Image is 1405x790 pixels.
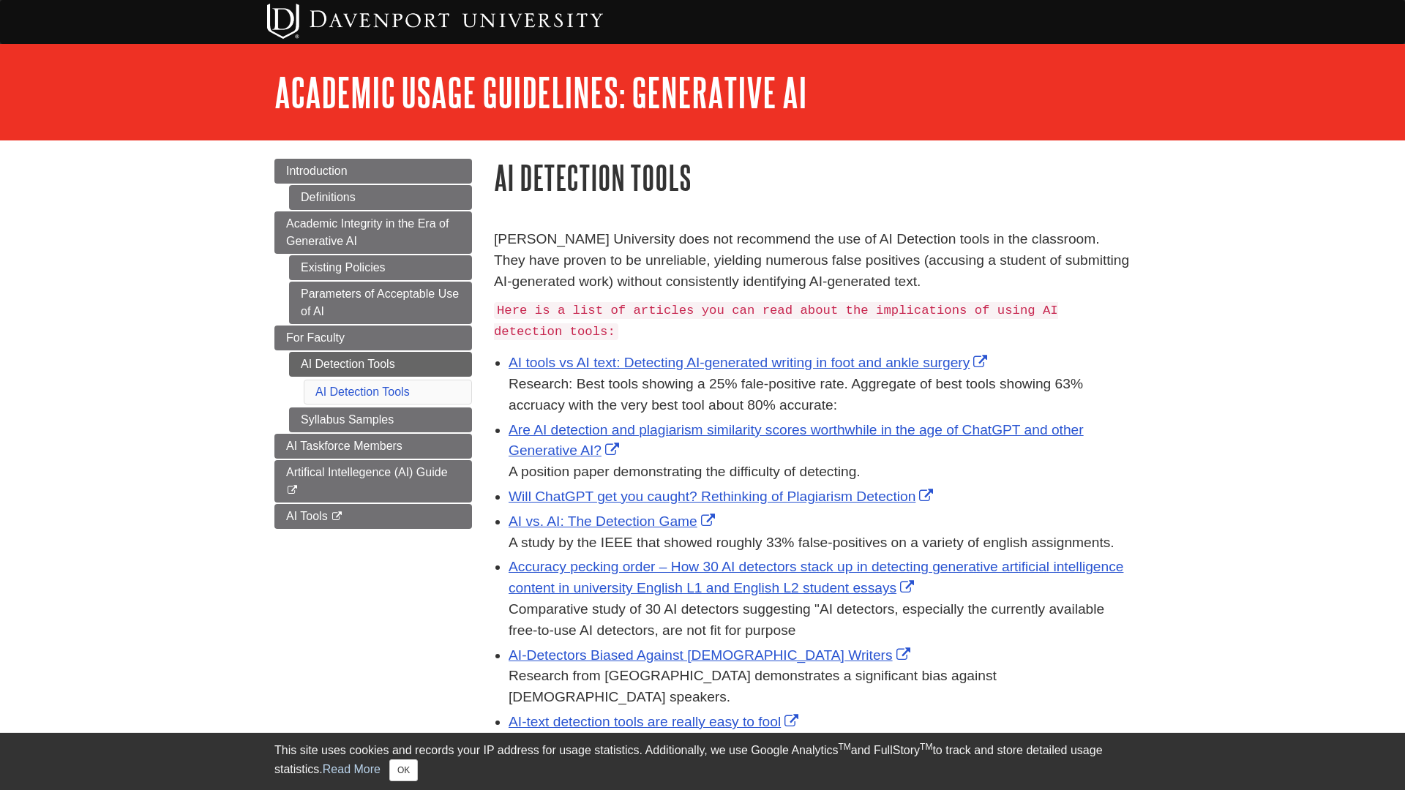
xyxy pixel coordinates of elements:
div: This site uses cookies and records your IP address for usage statistics. Additionally, we use Goo... [274,742,1131,781]
div: Research from [GEOGRAPHIC_DATA] demonstrates a significant bias against [DEMOGRAPHIC_DATA] speakers. [509,666,1131,708]
a: AI Detection Tools [315,385,410,398]
span: Introduction [286,165,348,177]
div: A study by the IEEE that showed roughly 33% false-positives on a variety of english assignments. [509,533,1131,554]
i: This link opens in a new window [286,486,299,495]
a: Introduction [274,159,472,184]
a: Syllabus Samples [289,407,472,432]
i: This link opens in a new window [331,512,343,522]
a: Link opens in new window [509,422,1084,459]
h1: AI Detection Tools [494,159,1131,196]
a: Link opens in new window [509,647,914,663]
a: Link opens in new window [509,355,991,370]
a: Definitions [289,185,472,210]
span: Artifical Intellegence (AI) Guide [286,466,448,478]
button: Close [389,759,418,781]
span: For Faculty [286,331,345,344]
div: Guide Page Menu [274,159,472,529]
sup: TM [920,742,932,752]
a: Academic Usage Guidelines: Generative AI [274,69,807,115]
p: [PERSON_NAME] University does not recommend the use of AI Detection tools in the classroom. They ... [494,229,1131,292]
img: Davenport University [267,4,603,39]
a: AI Tools [274,504,472,529]
a: Existing Policies [289,255,472,280]
a: Academic Integrity in the Era of Generative AI [274,211,472,254]
span: AI Tools [286,510,328,522]
code: Here is a list of articles you can read about the implications of using AI detection tools: [494,302,1058,340]
a: Read More [323,763,381,775]
a: Link opens in new window [509,489,937,504]
a: Artifical Intellegence (AI) Guide [274,460,472,503]
span: AI Taskforce Members [286,440,402,452]
div: Research: Best tools showing a 25% fale-positive rate. Aggregate of best tools showing 63% accrua... [509,374,1131,416]
span: Academic Integrity in the Era of Generative AI [286,217,449,247]
a: AI Detection Tools [289,352,472,377]
a: AI Taskforce Members [274,434,472,459]
a: Link opens in new window [509,559,1123,595]
sup: TM [838,742,850,752]
a: Parameters of Acceptable Use of AI [289,282,472,324]
div: Comparative study of 30 AI detectors suggesting "AI detectors, especially the currently available... [509,599,1131,642]
div: A position paper demonstrating the difficulty of detecting. [509,462,1131,483]
a: Link opens in new window [509,513,719,529]
a: Link opens in new window [509,714,802,729]
a: For Faculty [274,326,472,350]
